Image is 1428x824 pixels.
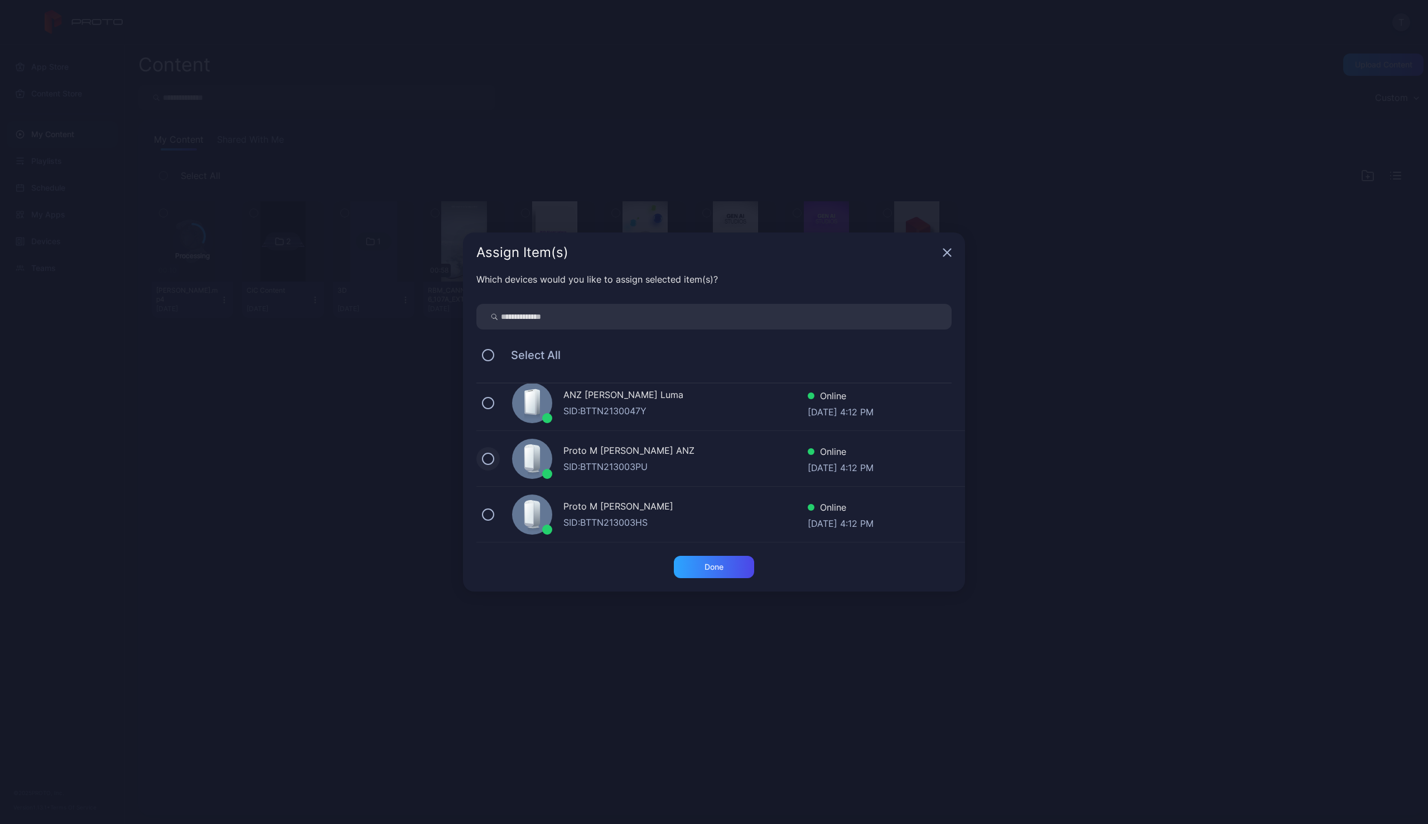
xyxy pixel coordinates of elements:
[808,517,874,528] div: [DATE] 4:12 PM
[808,389,874,405] div: Online
[563,500,808,516] div: Proto M [PERSON_NAME]
[500,348,561,362] span: Select All
[808,501,874,517] div: Online
[705,563,723,571] div: Done
[476,246,938,259] div: Assign Item(s)
[563,404,808,418] div: SID: BTTN2130047Y
[563,460,808,473] div: SID: BTTN213003PU
[563,388,808,404] div: ANZ [PERSON_NAME] Luma
[476,273,952,286] div: Which devices would you like to assign selected item(s)?
[674,556,754,578] button: Done
[563,444,808,460] div: Proto M [PERSON_NAME] ANZ
[808,461,874,472] div: [DATE] 4:12 PM
[808,445,874,461] div: Online
[808,405,874,416] div: [DATE] 4:12 PM
[563,516,808,529] div: SID: BTTN213003HS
